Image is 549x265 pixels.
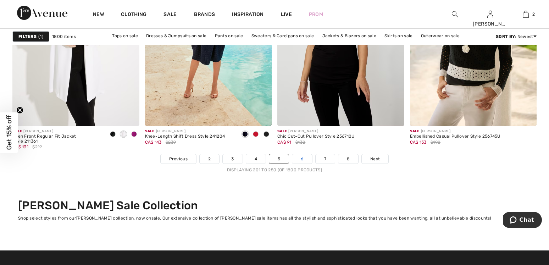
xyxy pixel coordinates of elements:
[169,156,188,162] span: Previous
[121,11,146,19] a: Clothing
[487,11,493,17] a: Sign In
[16,106,23,114] button: Close teaser
[452,10,458,18] img: search the website
[166,139,176,145] span: $239
[232,11,264,19] span: Inspiration
[316,154,335,164] a: 7
[410,140,427,145] span: CA$ 133
[487,10,493,18] img: My Info
[32,144,42,150] span: $219
[496,34,515,39] strong: Sort By
[12,154,537,173] nav: Page navigation
[292,154,312,164] a: 6
[145,134,225,139] div: Knee-Length Shift Dress Style 241204
[410,129,420,133] span: Sale
[473,20,508,28] div: [PERSON_NAME]
[496,33,537,40] div: : Newest
[370,156,380,162] span: Next
[145,129,225,134] div: [PERSON_NAME]
[151,216,160,221] a: sale
[277,140,292,145] span: CA$ 91
[410,134,500,139] div: Embellished Casual Pullover Style 256745U
[129,129,139,140] div: Empress
[503,212,542,230] iframe: Opens a widget where you can chat to one of our agents
[223,154,242,164] a: 3
[410,129,500,134] div: [PERSON_NAME]
[240,129,250,140] div: Midnight Blue
[248,31,317,40] a: Sweaters & Cardigans on sale
[431,139,440,145] span: $190
[18,215,531,221] div: Shop select styles from our , now on . Our extensive collection of [PERSON_NAME] sale items has a...
[295,139,305,145] span: $130
[163,11,177,19] a: Sale
[277,129,355,134] div: [PERSON_NAME]
[143,31,210,40] a: Dresses & Jumpsuits on sale
[18,199,531,212] h2: [PERSON_NAME] Sale Collection
[52,33,76,40] span: 1800 items
[145,129,155,133] span: Sale
[145,140,162,145] span: CA$ 143
[194,11,215,19] a: Brands
[277,134,355,139] div: Chic Cut-Out Pullover Style 256710U
[12,134,102,144] div: Open Front Regular Fit Jacket Style 211361
[17,6,67,20] img: 1ère Avenue
[12,144,28,149] span: CA$ 131
[12,167,537,173] div: Displaying 201 to 250 (of 1800 products)
[261,129,272,140] div: Black
[109,31,142,40] a: Tops on sale
[18,221,531,228] div: More
[200,154,219,164] a: 2
[12,129,102,134] div: [PERSON_NAME]
[93,11,104,19] a: New
[161,154,196,164] a: Previous
[118,129,129,140] div: Vanilla
[319,31,380,40] a: Jackets & Blazers on sale
[277,129,287,133] span: Sale
[38,33,43,40] span: 1
[18,33,37,40] strong: Filters
[269,154,289,164] a: 5
[211,31,247,40] a: Pants on sale
[281,11,292,18] a: Live
[309,11,323,18] a: Prom
[532,11,535,17] span: 2
[76,216,134,221] a: [PERSON_NAME] collection
[5,115,13,150] span: Get 15% off
[338,154,358,164] a: 8
[362,154,388,164] a: Next
[417,31,463,40] a: Outerwear on sale
[246,154,266,164] a: 4
[508,10,543,18] a: 2
[523,10,529,18] img: My Bag
[107,129,118,140] div: Black
[381,31,416,40] a: Skirts on sale
[250,129,261,140] div: Radiant red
